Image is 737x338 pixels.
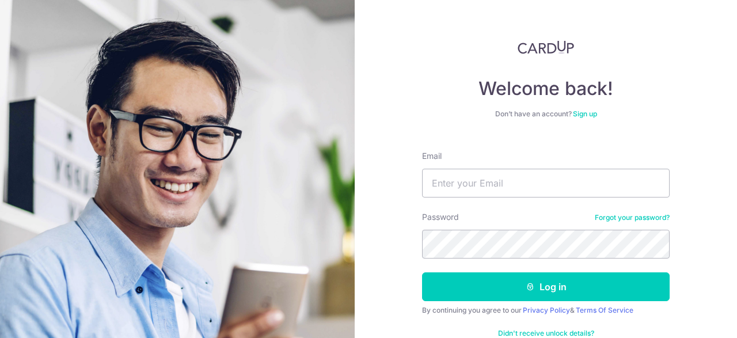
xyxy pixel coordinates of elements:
[595,213,670,222] a: Forgot your password?
[422,211,459,223] label: Password
[422,306,670,315] div: By continuing you agree to our &
[422,272,670,301] button: Log in
[422,169,670,198] input: Enter your Email
[422,150,442,162] label: Email
[422,77,670,100] h4: Welcome back!
[422,109,670,119] div: Don’t have an account?
[498,329,594,338] a: Didn't receive unlock details?
[576,306,633,314] a: Terms Of Service
[523,306,570,314] a: Privacy Policy
[573,109,597,118] a: Sign up
[518,40,574,54] img: CardUp Logo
